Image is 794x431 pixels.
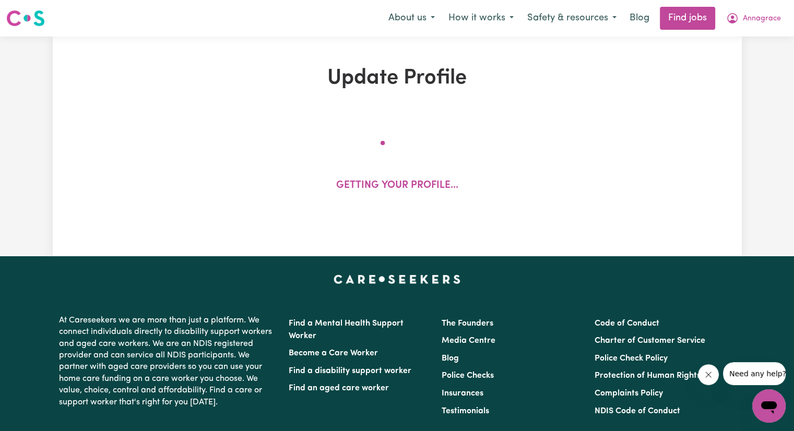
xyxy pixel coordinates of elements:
a: NDIS Code of Conduct [595,407,680,415]
a: The Founders [442,319,493,328]
a: Protection of Human Rights [595,372,701,380]
a: Code of Conduct [595,319,659,328]
a: Find a Mental Health Support Worker [289,319,404,340]
p: At Careseekers we are more than just a platform. We connect individuals directly to disability su... [59,310,276,412]
h1: Update Profile [174,66,621,91]
a: Blog [442,354,459,363]
a: Find a disability support worker [289,367,411,375]
button: My Account [719,7,788,29]
a: Police Checks [442,372,494,380]
iframe: Close message [698,364,719,385]
a: Police Check Policy [595,354,668,363]
a: Become a Care Worker [289,349,378,357]
p: Getting your profile... [336,178,458,194]
a: Charter of Customer Service [595,337,705,345]
a: Blog [623,7,656,30]
a: Media Centre [442,337,495,345]
button: About us [382,7,442,29]
a: Find jobs [660,7,715,30]
iframe: Button to launch messaging window [752,389,786,423]
a: Testimonials [442,407,489,415]
span: Need any help? [6,7,63,16]
a: Careseekers home page [334,275,460,283]
iframe: Message from company [723,362,786,385]
a: Find an aged care worker [289,384,389,392]
a: Complaints Policy [595,389,663,398]
a: Careseekers logo [6,6,45,30]
button: How it works [442,7,520,29]
img: Careseekers logo [6,9,45,28]
button: Safety & resources [520,7,623,29]
a: Insurances [442,389,483,398]
span: Annagrace [743,13,781,25]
